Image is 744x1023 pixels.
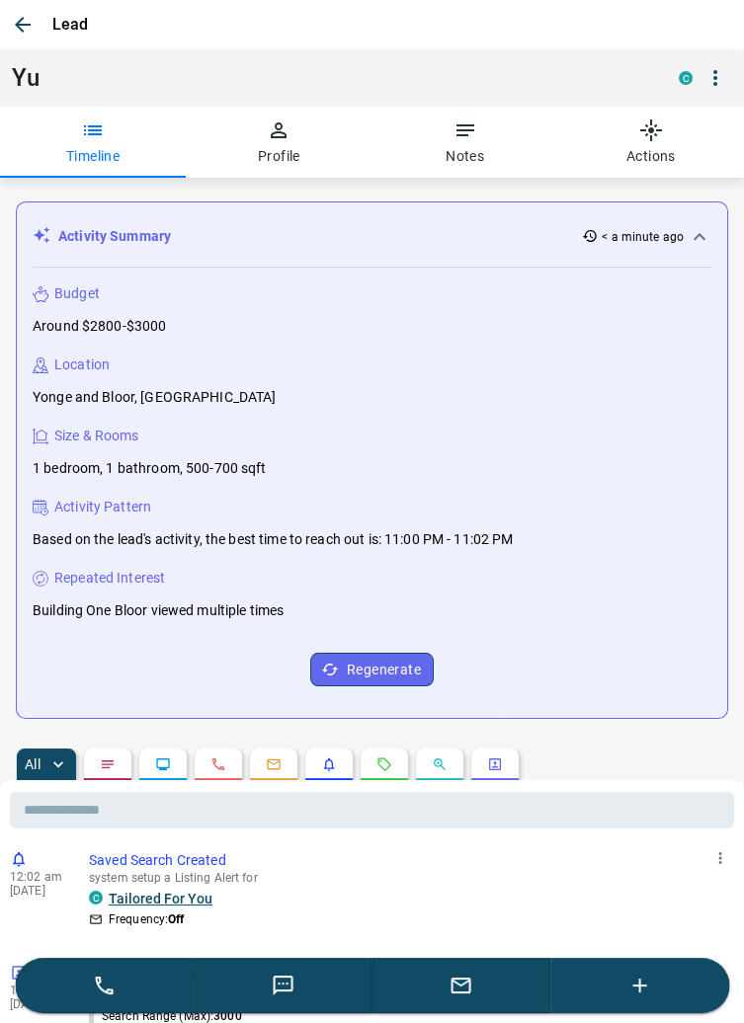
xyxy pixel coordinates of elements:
[100,756,116,772] svg: Notes
[266,756,282,772] svg: Emails
[54,568,165,589] p: Repeated Interest
[33,316,166,337] p: Around $2800-$3000
[155,756,171,772] svg: Lead Browsing Activity
[54,497,151,517] p: Activity Pattern
[109,891,212,906] a: Tailored For You
[54,426,139,446] p: Size & Rooms
[54,283,100,304] p: Budget
[10,884,69,898] p: [DATE]
[33,529,514,550] p: Based on the lead's activity, the best time to reach out is: 11:00 PM - 11:02 PM
[186,107,372,178] button: Profile
[33,387,276,408] p: Yonge and Bloor, [GEOGRAPHIC_DATA]
[558,107,744,178] button: Actions
[432,756,448,772] svg: Opportunities
[25,757,41,771] p: All
[33,600,284,621] p: Building One Bloor viewed multiple times
[376,756,392,772] svg: Requests
[33,458,267,479] p: 1 bedroom, 1 bathroom, 500-700 sqft
[321,756,337,772] svg: Listing Alerts
[89,871,726,885] p: system setup a Listing Alert for
[33,218,711,255] div: Activity Summary< a minute ago
[109,910,184,928] p: Frequency:
[602,228,684,246] p: < a minute ago
[372,107,558,178] button: Notes
[10,870,69,884] p: 12:02 am
[10,984,69,997] p: 12:02 am
[487,756,503,772] svg: Agent Actions
[310,653,434,686] button: Regenerate
[54,354,110,375] p: Location
[89,891,103,905] div: condos.ca
[10,997,69,1011] p: [DATE]
[679,71,693,85] div: condos.ca
[12,64,649,92] h1: Yu
[58,226,171,247] p: Activity Summary
[210,756,226,772] svg: Calls
[89,850,726,871] p: Saved Search Created
[168,912,184,926] strong: Off
[52,13,89,37] p: Lead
